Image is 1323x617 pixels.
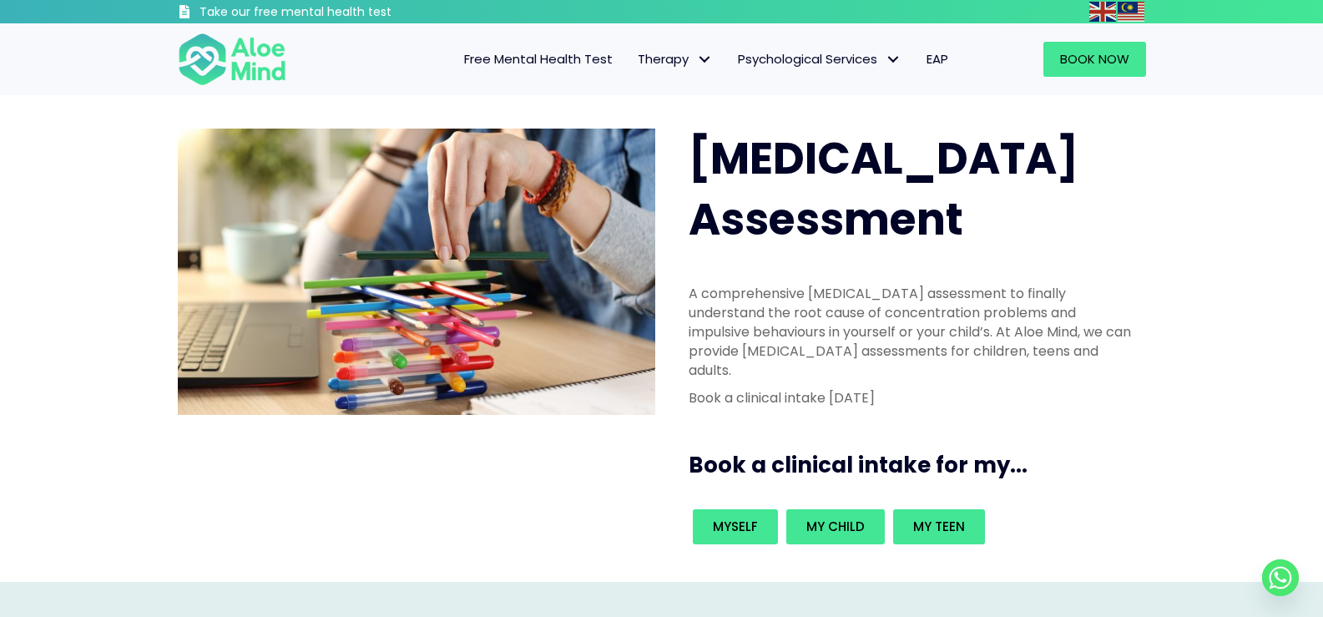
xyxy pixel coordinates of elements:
[1118,2,1146,21] a: Malay
[1089,2,1118,21] a: English
[178,32,286,87] img: Aloe mind Logo
[638,50,713,68] span: Therapy
[881,48,906,72] span: Psychological Services: submenu
[689,388,1136,407] p: Book a clinical intake [DATE]
[1089,2,1116,22] img: en
[178,4,481,23] a: Take our free mental health test
[693,509,778,544] a: Myself
[713,518,758,535] span: Myself
[625,42,725,77] a: TherapyTherapy: submenu
[806,518,865,535] span: My child
[693,48,717,72] span: Therapy: submenu
[178,129,655,415] img: ADHD photo
[452,42,625,77] a: Free Mental Health Test
[725,42,914,77] a: Psychological ServicesPsychological Services: submenu
[786,509,885,544] a: My child
[1118,2,1144,22] img: ms
[308,42,961,77] nav: Menu
[199,4,481,21] h3: Take our free mental health test
[914,42,961,77] a: EAP
[738,50,901,68] span: Psychological Services
[1043,42,1146,77] a: Book Now
[913,518,965,535] span: My teen
[689,505,1136,549] div: Book an intake for my...
[689,284,1136,381] p: A comprehensive [MEDICAL_DATA] assessment to finally understand the root cause of concentration p...
[893,509,985,544] a: My teen
[1060,50,1129,68] span: Book Now
[464,50,613,68] span: Free Mental Health Test
[927,50,948,68] span: EAP
[689,450,1153,480] h3: Book a clinical intake for my...
[689,128,1078,250] span: [MEDICAL_DATA] Assessment
[1262,559,1299,596] a: Whatsapp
